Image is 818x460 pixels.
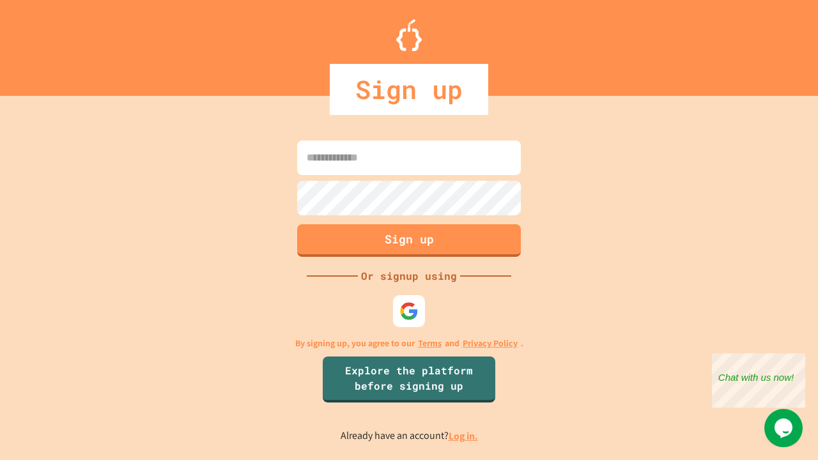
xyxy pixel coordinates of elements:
[463,337,518,350] a: Privacy Policy
[418,337,442,350] a: Terms
[396,19,422,51] img: Logo.svg
[358,268,460,284] div: Or signup using
[399,302,419,321] img: google-icon.svg
[712,353,805,408] iframe: chat widget
[764,409,805,447] iframe: chat widget
[341,428,478,444] p: Already have an account?
[295,337,523,350] p: By signing up, you agree to our and .
[449,429,478,443] a: Log in.
[297,224,521,257] button: Sign up
[323,356,495,402] a: Explore the platform before signing up
[330,64,488,115] div: Sign up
